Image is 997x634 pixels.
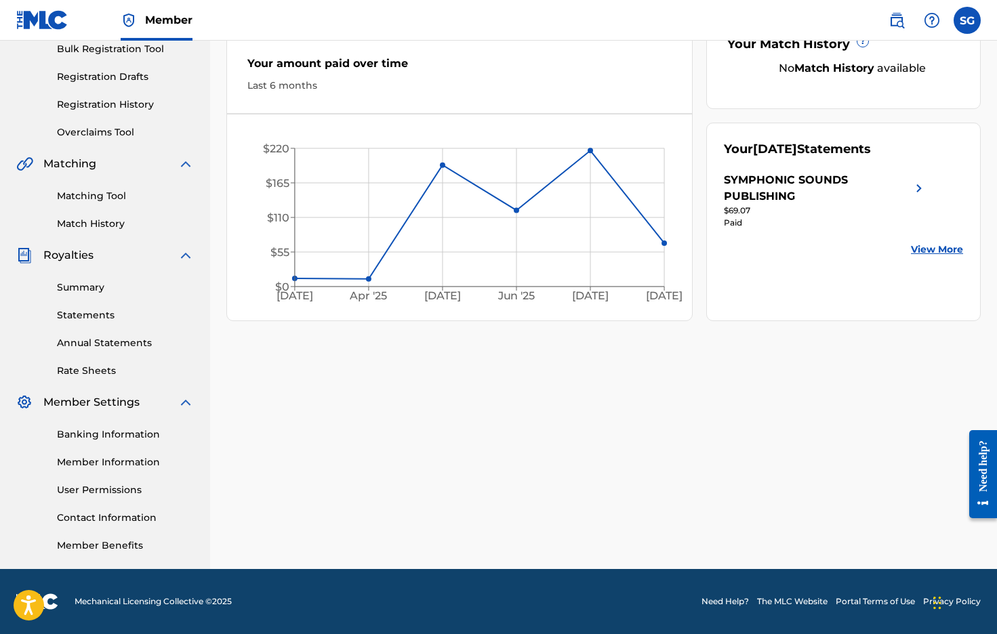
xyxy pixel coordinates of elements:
[57,70,194,84] a: Registration Drafts
[724,140,871,158] div: Your Statements
[270,246,289,259] tspan: $55
[57,189,194,203] a: Matching Tool
[350,290,388,303] tspan: Apr '25
[247,56,672,79] div: Your amount paid over time
[145,12,192,28] span: Member
[121,12,137,28] img: Top Rightsholder
[57,336,194,350] a: Annual Statements
[57,98,194,112] a: Registration History
[178,394,194,410] img: expand
[741,60,963,77] div: No available
[267,211,289,224] tspan: $110
[57,483,194,497] a: User Permissions
[929,569,997,634] iframe: Chat Widget
[497,290,535,303] tspan: Jun '25
[178,156,194,172] img: expand
[275,280,289,293] tspan: $0
[57,538,194,553] a: Member Benefits
[43,394,140,410] span: Member Settings
[16,10,68,30] img: MLC Logo
[923,595,981,608] a: Privacy Policy
[57,427,194,442] a: Banking Information
[836,595,915,608] a: Portal Terms of Use
[857,36,868,47] span: ?
[263,142,289,155] tspan: $220
[724,172,927,229] a: SYMPHONIC SOUNDS PUBLISHINGright chevron icon$69.07Paid
[647,290,683,303] tspan: [DATE]
[75,595,232,608] span: Mechanical Licensing Collective © 2025
[57,308,194,322] a: Statements
[178,247,194,263] img: expand
[16,394,33,410] img: Member Settings
[573,290,609,303] tspan: [DATE]
[959,419,997,528] iframe: Resource Center
[424,290,461,303] tspan: [DATE]
[724,217,927,229] div: Paid
[57,42,194,56] a: Bulk Registration Tool
[757,595,828,608] a: The MLC Website
[924,12,940,28] img: help
[16,247,33,263] img: Royalties
[57,455,194,469] a: Member Information
[753,142,797,156] span: [DATE]
[933,583,941,623] div: Drag
[43,247,94,263] span: Royalties
[911,172,927,205] img: right chevron icon
[57,125,194,140] a: Overclaims Tool
[794,62,874,75] strong: Match History
[57,511,194,525] a: Contact Information
[724,172,911,205] div: SYMPHONIC SOUNDS PUBLISHING
[57,280,194,295] a: Summary
[266,177,289,190] tspan: $165
[883,7,910,34] a: Public Search
[724,205,927,217] div: $69.07
[918,7,945,34] div: Help
[16,593,58,610] img: logo
[43,156,96,172] span: Matching
[954,7,981,34] div: User Menu
[16,156,33,172] img: Matching
[724,35,963,54] div: Your Match History
[247,79,672,93] div: Last 6 months
[701,595,749,608] a: Need Help?
[889,12,905,28] img: search
[277,290,313,303] tspan: [DATE]
[57,217,194,231] a: Match History
[911,242,963,257] a: View More
[57,364,194,378] a: Rate Sheets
